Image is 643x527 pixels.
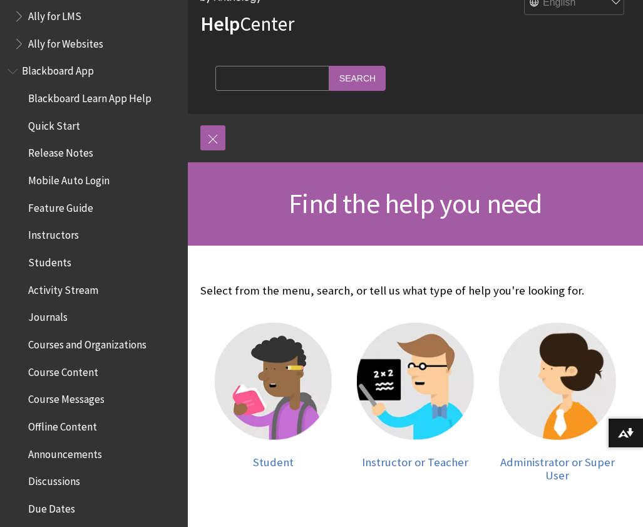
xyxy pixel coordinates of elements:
span: Due Dates [28,498,75,515]
span: Ally for LMS [28,6,81,23]
span: Students [28,252,71,269]
span: Administrator or Super User [500,455,615,483]
span: Journals [28,307,68,324]
span: Course Messages [28,389,105,406]
strong: Help [200,11,240,36]
span: Instructor or Teacher [362,455,468,469]
span: Blackboard App [22,61,94,78]
span: Instructors [28,225,79,242]
span: Announcements [28,444,102,461]
a: Instructor Instructor or Teacher [357,323,474,482]
img: Instructor [357,323,474,440]
span: Quick Start [28,115,80,132]
img: Administrator [499,323,616,440]
p: Select from the menu, search, or tell us what type of help you're looking for. [200,283,630,299]
img: Student [215,323,332,440]
span: Feature Guide [28,197,93,214]
span: Activity Stream [28,279,98,296]
span: Blackboard Learn App Help [28,88,152,105]
span: Mobile Auto Login [28,170,110,187]
span: Offline Content [28,416,97,433]
span: Course Content [28,362,98,378]
a: HelpCenter [200,11,294,36]
span: Student [253,455,294,469]
span: Find the help you need [289,186,542,221]
span: Release Notes [28,143,93,160]
span: Ally for Websites [28,33,103,50]
a: Administrator Administrator or Super User [499,323,616,482]
a: Student Student [215,323,332,482]
input: Search [329,66,386,90]
span: Courses and Organizations [28,334,147,351]
span: Discussions [28,471,80,488]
